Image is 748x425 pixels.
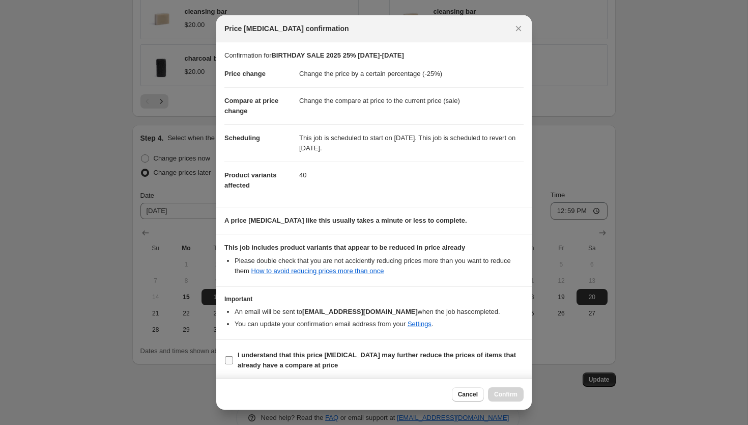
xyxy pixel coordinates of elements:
[224,50,524,61] p: Confirmation for
[224,97,278,115] span: Compare at price change
[458,390,478,399] span: Cancel
[299,162,524,189] dd: 40
[299,124,524,162] dd: This job is scheduled to start on [DATE]. This job is scheduled to revert on [DATE].
[224,217,467,224] b: A price [MEDICAL_DATA] like this usually takes a minute or less to complete.
[452,387,484,402] button: Cancel
[224,23,349,34] span: Price [MEDICAL_DATA] confirmation
[235,256,524,276] li: Please double check that you are not accidently reducing prices more than you want to reduce them
[224,70,266,77] span: Price change
[408,320,431,328] a: Settings
[299,61,524,87] dd: Change the price by a certain percentage (-25%)
[224,171,277,189] span: Product variants affected
[238,351,516,369] b: I understand that this price [MEDICAL_DATA] may further reduce the prices of items that already h...
[235,319,524,329] li: You can update your confirmation email address from your .
[271,51,404,59] b: BIRTHDAY SALE 2025 25% [DATE]-[DATE]
[224,295,524,303] h3: Important
[235,307,524,317] li: An email will be sent to when the job has completed .
[511,21,526,36] button: Close
[302,308,418,315] b: [EMAIL_ADDRESS][DOMAIN_NAME]
[299,87,524,114] dd: Change the compare at price to the current price (sale)
[224,134,260,142] span: Scheduling
[224,244,465,251] b: This job includes product variants that appear to be reduced in price already
[251,267,384,275] a: How to avoid reducing prices more than once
